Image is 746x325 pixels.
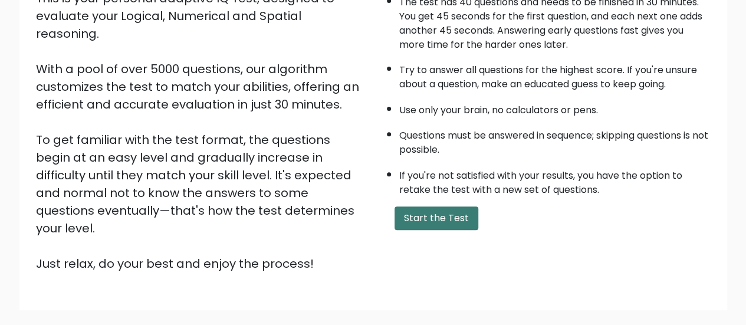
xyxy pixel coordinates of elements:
[395,206,478,230] button: Start the Test
[399,123,711,157] li: Questions must be answered in sequence; skipping questions is not possible.
[399,57,711,91] li: Try to answer all questions for the highest score. If you're unsure about a question, make an edu...
[399,97,711,117] li: Use only your brain, no calculators or pens.
[399,163,711,197] li: If you're not satisfied with your results, you have the option to retake the test with a new set ...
